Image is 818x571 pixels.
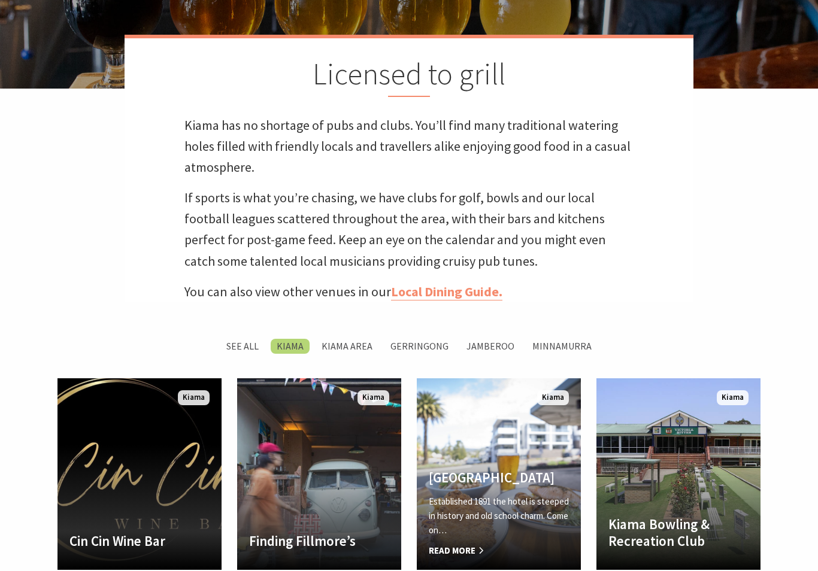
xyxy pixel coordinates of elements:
[69,533,210,549] h4: Cin Cin Wine Bar
[460,339,520,354] label: Jamberoo
[316,339,378,354] label: Kiama Area
[358,390,389,405] span: Kiama
[184,187,634,272] p: If sports is what you’re chasing, we have clubs for golf, bowls and our local football leagues sc...
[608,516,749,549] h4: Kiama Bowling & Recreation Club
[271,339,310,354] label: Kiama
[184,56,634,97] h2: Licensed to grill
[178,390,210,405] span: Kiama
[184,281,634,302] p: You can also view other venues in our
[596,378,761,570] a: Another Image Used Kiama Bowling & Recreation Club Kiama
[384,339,455,354] label: Gerringong
[717,390,749,405] span: Kiama
[429,543,569,558] span: Read More
[249,533,389,549] h4: Finding Fillmore’s
[220,339,265,354] label: SEE All
[391,283,502,300] a: Local Dining Guide.
[237,378,401,570] a: Finding Fillmore’s Kiama
[417,378,581,570] a: Another Image Used [GEOGRAPHIC_DATA] Established 1891 the hotel is steeped in history and old sch...
[429,494,569,537] p: Established 1891 the hotel is steeped in history and old school charm. Come on…
[429,469,569,486] h4: [GEOGRAPHIC_DATA]
[184,115,634,178] p: Kiama has no shortage of pubs and clubs. You’ll find many traditional watering holes filled with ...
[57,378,222,570] a: Another Image Used Cin Cin Wine Bar Kiama
[526,339,598,354] label: Minnamurra
[537,390,569,405] span: Kiama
